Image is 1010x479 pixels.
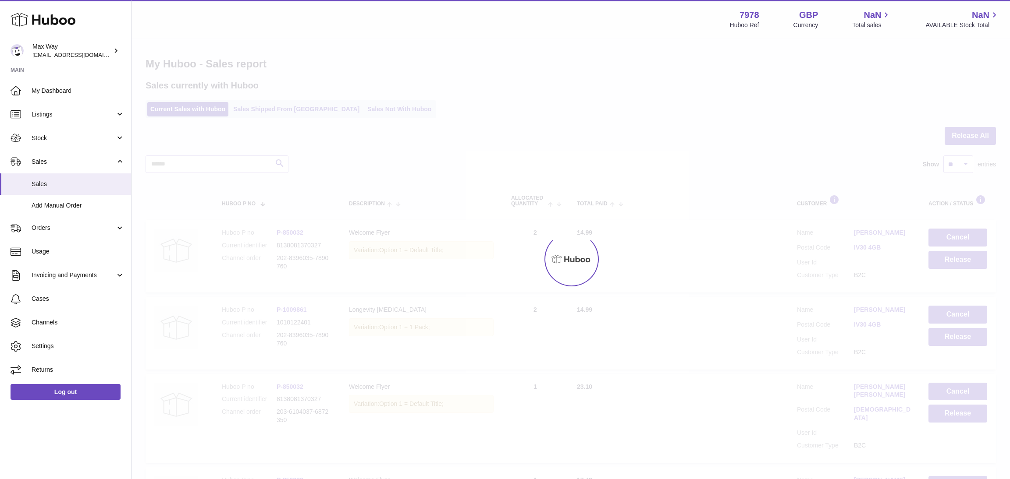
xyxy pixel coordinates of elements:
img: Max@LongevityBox.co.uk [11,44,24,57]
div: Currency [793,21,818,29]
span: Sales [32,158,115,166]
a: NaN AVAILABLE Stock Total [925,9,999,29]
strong: GBP [799,9,818,21]
span: Cases [32,295,124,303]
div: Max Way [32,42,111,59]
a: NaN Total sales [852,9,891,29]
span: Listings [32,110,115,119]
span: Returns [32,366,124,374]
span: Settings [32,342,124,350]
span: [EMAIL_ADDRESS][DOMAIN_NAME] [32,51,129,58]
span: Usage [32,247,124,256]
div: Huboo Ref [730,21,759,29]
span: NaN [972,9,989,21]
span: NaN [864,9,881,21]
span: My Dashboard [32,87,124,95]
span: Total sales [852,21,891,29]
span: Orders [32,224,115,232]
strong: 7978 [740,9,759,21]
a: Log out [11,384,121,400]
span: Stock [32,134,115,142]
span: AVAILABLE Stock Total [925,21,999,29]
span: Channels [32,318,124,327]
span: Add Manual Order [32,201,124,210]
span: Sales [32,180,124,188]
span: Invoicing and Payments [32,271,115,279]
